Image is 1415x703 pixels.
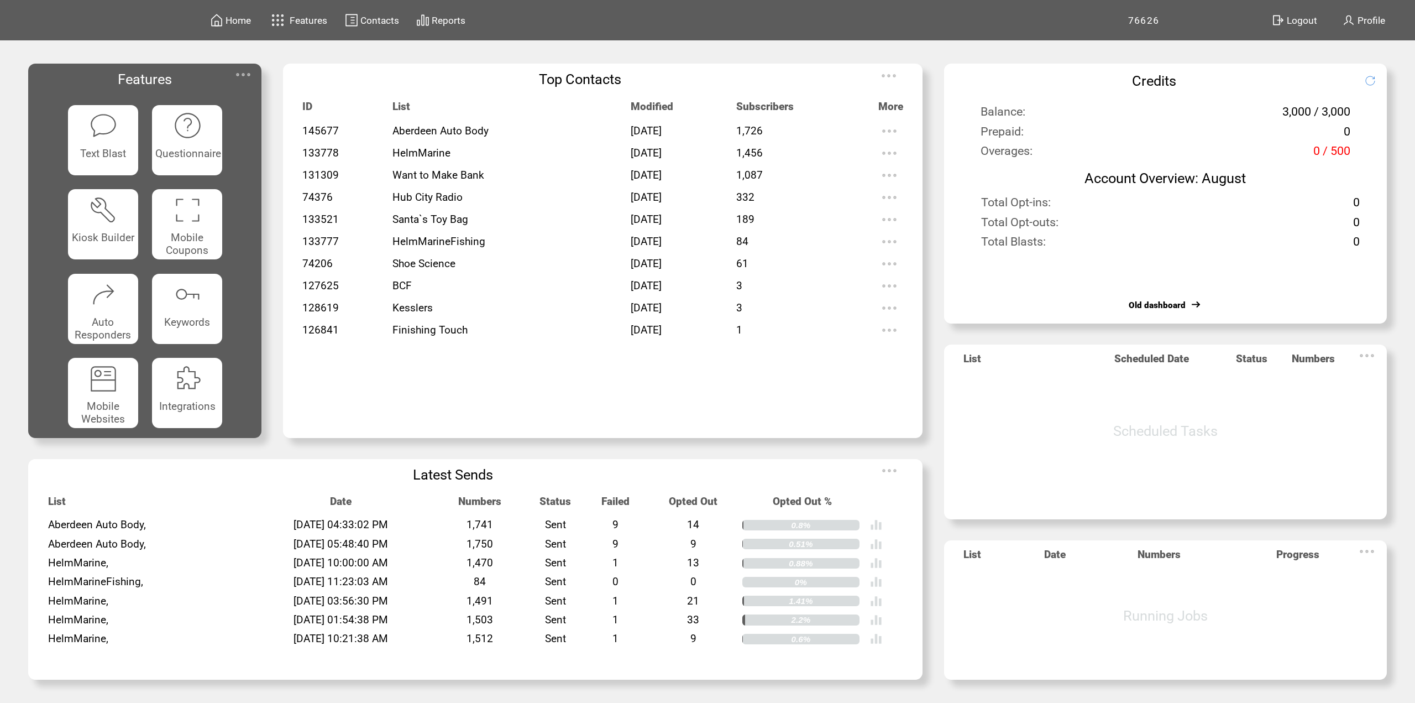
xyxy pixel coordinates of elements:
[612,518,619,531] span: 9
[268,11,287,29] img: features.svg
[294,518,388,531] span: [DATE] 04:33:02 PM
[736,301,742,314] span: 3
[631,191,662,204] span: [DATE]
[795,577,860,587] div: 0%
[294,632,388,645] span: [DATE] 10:21:38 AM
[75,316,131,341] span: Auto Responders
[294,613,388,626] span: [DATE] 01:54:38 PM
[48,538,146,550] span: Aberdeen Auto Body,
[467,538,493,550] span: 1,750
[1276,548,1319,569] span: Progress
[89,196,118,225] img: tool%201.svg
[1358,15,1385,26] span: Profile
[302,100,312,121] span: ID
[878,65,900,87] img: ellypsis.svg
[878,275,900,297] img: ellypsis.svg
[878,253,900,275] img: ellypsis.svg
[736,147,763,159] span: 1,456
[392,124,489,137] span: Aberdeen Auto Body
[1356,540,1378,563] img: ellypsis.svg
[89,280,118,309] img: auto-responders.svg
[1282,105,1350,126] span: 3,000 / 3,000
[164,316,210,329] span: Keywords
[690,632,696,645] span: 9
[173,196,202,225] img: coupons.svg
[669,495,717,515] span: Opted Out
[1129,300,1186,310] a: Old dashboard
[736,124,763,137] span: 1,726
[1365,75,1390,86] img: refresh.png
[545,556,566,569] span: Sent
[294,538,388,550] span: [DATE] 05:48:40 PM
[392,279,412,292] span: BCF
[392,235,485,248] span: HelmMarineFishing
[631,169,662,181] span: [DATE]
[631,124,662,137] span: [DATE]
[878,120,900,142] img: ellypsis.svg
[152,105,222,175] a: Questionnaire
[878,164,900,186] img: ellypsis.svg
[612,538,619,550] span: 9
[302,279,339,292] span: 127625
[48,613,108,626] span: HelmMarine,
[48,632,108,645] span: HelmMarine,
[791,615,859,625] div: 2.2%
[302,169,339,181] span: 131309
[1270,12,1340,29] a: Logout
[878,100,903,121] span: More
[392,147,450,159] span: HelmMarine
[736,235,748,248] span: 84
[413,466,493,483] span: Latest Sends
[612,575,619,588] span: 0
[360,15,399,26] span: Contacts
[963,352,981,373] span: List
[1123,607,1208,624] span: Running Jobs
[1132,72,1176,89] span: Credits
[539,71,621,87] span: Top Contacts
[539,495,571,515] span: Status
[736,191,754,204] span: 332
[48,495,66,515] span: List
[302,191,333,204] span: 74376
[1128,15,1160,26] span: 76626
[1342,13,1355,27] img: profile.svg
[392,169,484,181] span: Want to Make Bank
[545,613,566,626] span: Sent
[687,518,699,531] span: 14
[791,520,859,530] div: 0.8%
[48,575,143,588] span: HelmMarineFishing,
[474,575,486,588] span: 84
[545,575,566,588] span: Sent
[467,595,493,607] span: 1,491
[612,595,619,607] span: 1
[736,169,763,181] span: 1,087
[736,324,742,336] span: 1
[870,557,882,569] img: poll%20-%20white.svg
[631,147,662,159] span: [DATE]
[870,614,882,626] img: poll%20-%20white.svg
[631,235,662,248] span: [DATE]
[1340,12,1387,29] a: Profile
[789,596,860,606] div: 1.41%
[687,613,699,626] span: 33
[612,632,619,645] span: 1
[173,280,202,309] img: keywords.svg
[48,518,146,531] span: Aberdeen Auto Body,
[870,538,882,550] img: poll%20-%20white.svg
[1287,15,1317,26] span: Logout
[266,9,329,31] a: Features
[1084,170,1246,186] span: Account Overview: August
[963,548,981,569] span: List
[981,105,1025,126] span: Balance:
[458,495,501,515] span: Numbers
[48,595,108,607] span: HelmMarine,
[690,538,696,550] span: 9
[302,147,339,159] span: 133778
[870,595,882,607] img: poll%20-%20white.svg
[467,613,493,626] span: 1,503
[789,539,860,549] div: 0.51%
[392,301,433,314] span: Kesslers
[878,319,900,341] img: ellypsis.svg
[294,595,388,607] span: [DATE] 03:56:30 PM
[545,518,566,531] span: Sent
